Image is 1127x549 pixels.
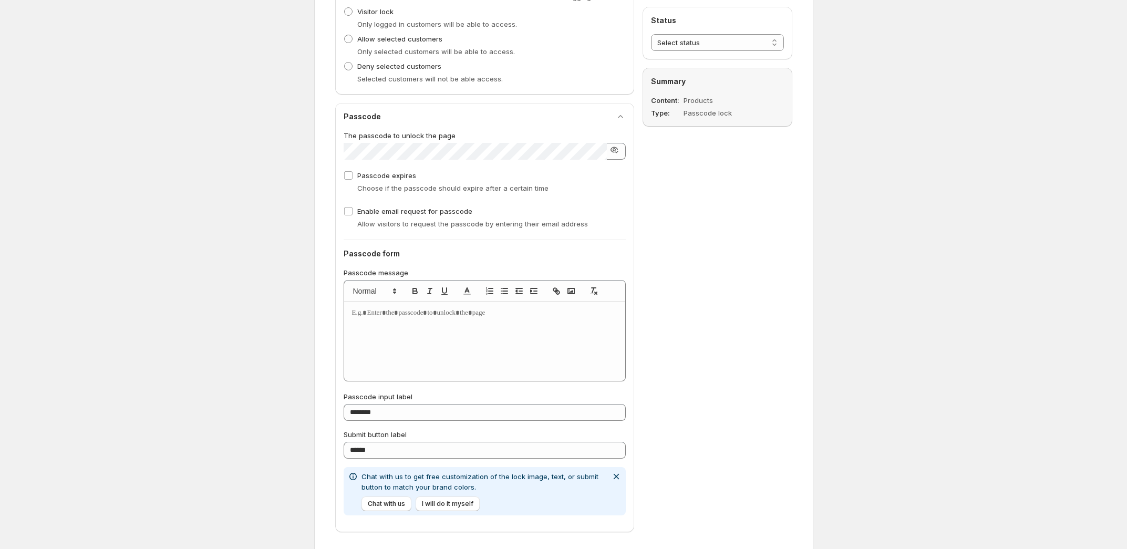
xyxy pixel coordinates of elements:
h2: Passcode [344,111,381,122]
span: Chat with us [368,500,405,508]
button: Dismiss notification [609,469,624,484]
button: I will do it myself [416,496,480,511]
span: Choose if the passcode should expire after a certain time [357,184,549,192]
h2: Status [651,15,784,26]
span: Allow visitors to request the passcode by entering their email address [357,220,588,228]
button: Chat with us [361,496,411,511]
span: Deny selected customers [357,62,441,70]
dt: Type : [651,108,681,118]
dd: Products [684,95,757,106]
h2: Passcode form [344,248,626,259]
h2: Summary [651,76,784,87]
span: I will do it myself [422,500,473,508]
p: Passcode message [344,267,626,278]
span: Selected customers will not be able access. [357,75,503,83]
span: Submit button label [344,430,407,439]
span: Visitor lock [357,7,394,16]
span: Enable email request for passcode [357,207,472,215]
span: Passcode input label [344,392,412,401]
span: Only logged in customers will be able to access. [357,20,517,28]
dd: Passcode lock [684,108,757,118]
span: Only selected customers will be able to access. [357,47,515,56]
span: Passcode expires [357,171,416,180]
span: Chat with us to get free customization of the lock image, text, or submit button to match your br... [361,472,598,491]
span: Allow selected customers [357,35,442,43]
span: The passcode to unlock the page [344,131,456,140]
dt: Content : [651,95,681,106]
